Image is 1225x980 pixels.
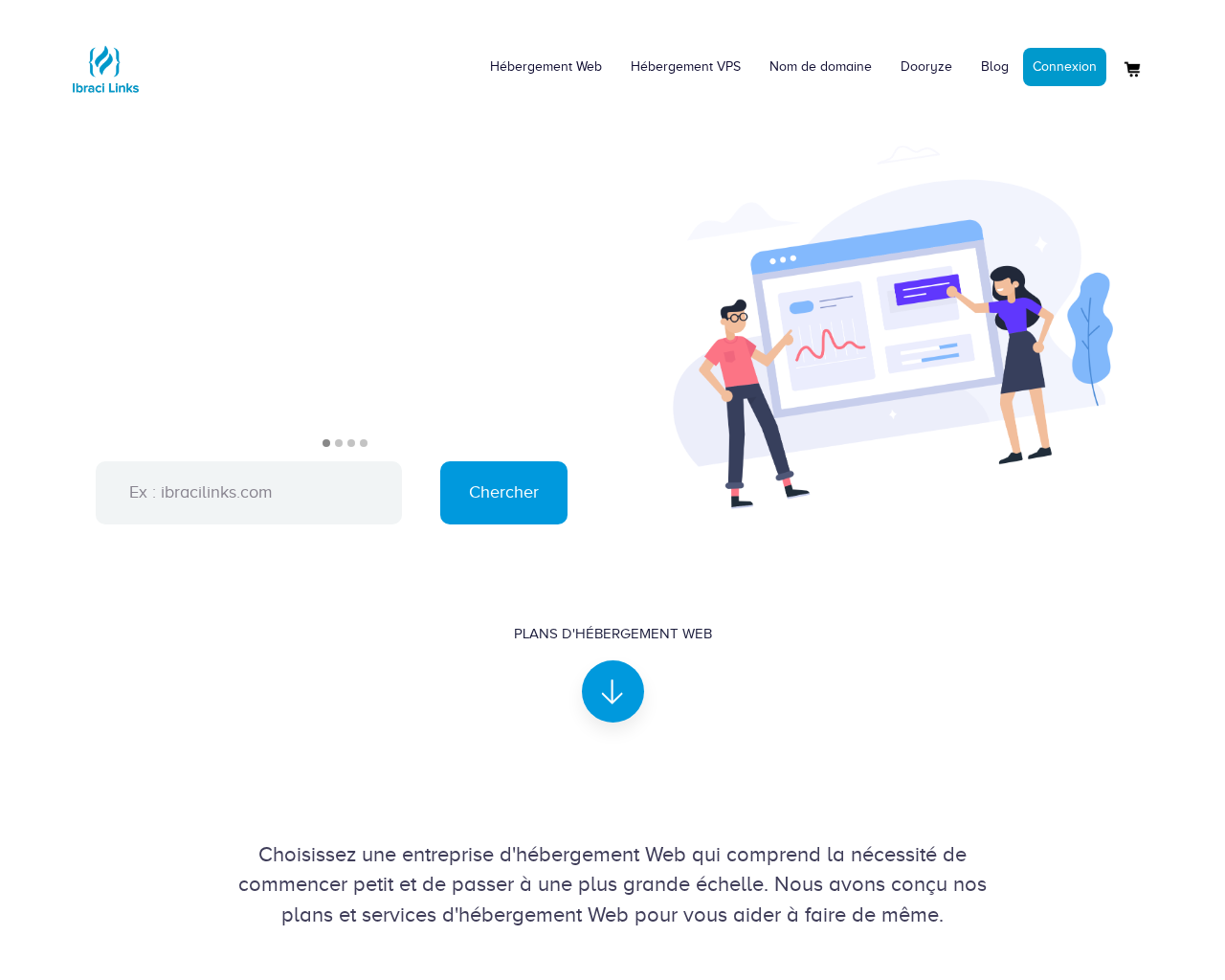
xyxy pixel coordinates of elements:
a: Plans d'hébergement Web [514,624,712,706]
a: Nom de domaine [755,38,886,96]
a: Hébergement Web [476,38,616,96]
div: Plans d'hébergement Web [514,624,712,644]
a: Connexion [1023,48,1106,86]
a: Logo Ibraci Links [67,14,144,107]
input: Ex : ibracilinks.com [96,461,402,524]
a: Hébergement VPS [616,38,755,96]
a: Dooryze [886,38,967,96]
a: Blog [967,38,1023,96]
img: Logo Ibraci Links [67,31,144,107]
input: Chercher [440,461,568,524]
div: Choisissez une entreprise d'hébergement Web qui comprend la nécessité de commencer petit et de pa... [67,839,1158,929]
